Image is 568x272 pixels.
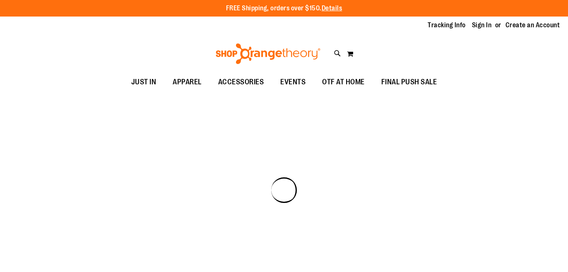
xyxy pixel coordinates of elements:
a: FINAL PUSH SALE [373,73,445,92]
span: JUST IN [131,73,156,91]
span: ACCESSORIES [218,73,264,91]
span: EVENTS [280,73,306,91]
a: Create an Account [505,21,560,30]
span: FINAL PUSH SALE [381,73,437,91]
span: OTF AT HOME [322,73,365,91]
a: Tracking Info [428,21,466,30]
img: Shop Orangetheory [214,43,322,64]
a: Sign In [472,21,492,30]
a: ACCESSORIES [210,73,272,92]
p: FREE Shipping, orders over $150. [226,4,342,13]
a: APPAREL [164,73,210,92]
span: APPAREL [173,73,202,91]
a: OTF AT HOME [314,73,373,92]
a: JUST IN [123,73,165,92]
a: EVENTS [272,73,314,92]
a: Details [322,5,342,12]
